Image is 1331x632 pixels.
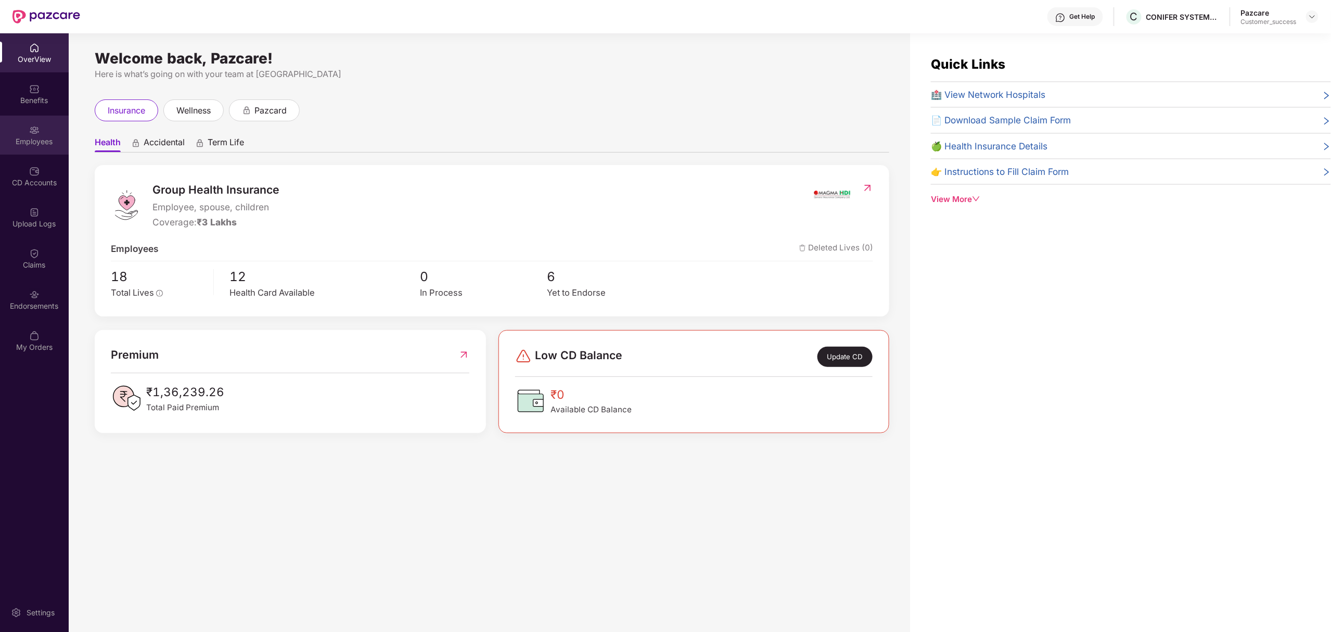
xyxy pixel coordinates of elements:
span: Total Paid Premium [146,401,224,414]
span: Total Lives [111,287,154,298]
div: animation [195,138,204,147]
img: svg+xml;base64,PHN2ZyBpZD0iQmVuZWZpdHMiIHhtbG5zPSJodHRwOi8vd3d3LnczLm9yZy8yMDAwL3N2ZyIgd2lkdGg9Ij... [29,84,40,94]
span: down [972,195,980,203]
div: Get Help [1070,12,1095,21]
img: RedirectIcon [862,183,873,193]
div: Settings [23,608,58,618]
img: svg+xml;base64,PHN2ZyBpZD0iVXBsb2FkX0xvZ3MiIGRhdGEtbmFtZT0iVXBsb2FkIExvZ3MiIHhtbG5zPSJodHRwOi8vd3... [29,207,40,218]
span: right [1322,167,1331,179]
span: C [1130,10,1138,23]
img: deleteIcon [799,245,806,251]
span: Term Life [208,137,244,152]
span: right [1322,90,1331,102]
span: ₹1,36,239.26 [146,383,224,401]
div: animation [242,105,251,115]
span: Accidental [144,137,185,152]
span: wellness [176,104,211,117]
img: New Pazcare Logo [12,10,80,23]
span: Premium [111,346,159,363]
div: Customer_success [1241,18,1297,26]
span: 🍏 Health Insurance Details [931,139,1047,153]
div: Update CD [817,347,873,367]
span: Low CD Balance [535,347,622,367]
span: Quick Links [931,56,1005,72]
span: insurance [108,104,145,117]
span: Group Health Insurance [152,181,279,198]
div: In Process [420,286,547,300]
img: svg+xml;base64,PHN2ZyBpZD0iRHJvcGRvd24tMzJ4MzIiIHhtbG5zPSJodHRwOi8vd3d3LnczLm9yZy8yMDAwL3N2ZyIgd2... [1308,12,1316,21]
span: 6 [547,267,674,286]
img: svg+xml;base64,PHN2ZyBpZD0iQ0RfQWNjb3VudHMiIGRhdGEtbmFtZT0iQ0QgQWNjb3VudHMiIHhtbG5zPSJodHRwOi8vd3... [29,166,40,176]
span: Deleted Lives (0) [799,242,873,256]
span: ₹3 Lakhs [197,217,237,227]
img: svg+xml;base64,PHN2ZyBpZD0iRGFuZ2VyLTMyeDMyIiB4bWxucz0iaHR0cDovL3d3dy53My5vcmcvMjAwMC9zdmciIHdpZH... [515,348,532,364]
div: animation [131,138,140,147]
span: right [1322,141,1331,153]
div: Yet to Endorse [547,286,674,300]
div: Health Card Available [229,286,420,300]
div: Here is what’s going on with your team at [GEOGRAPHIC_DATA] [95,68,889,81]
span: 📄 Download Sample Claim Form [931,113,1071,127]
img: svg+xml;base64,PHN2ZyBpZD0iU2V0dGluZy0yMHgyMCIgeG1sbnM9Imh0dHA6Ly93d3cudzMub3JnLzIwMDAvc3ZnIiB3aW... [11,608,21,618]
span: ₹0 [551,385,632,403]
span: 18 [111,267,206,286]
span: 12 [229,267,420,286]
img: svg+xml;base64,PHN2ZyBpZD0iRW1wbG95ZWVzIiB4bWxucz0iaHR0cDovL3d3dy53My5vcmcvMjAwMC9zdmciIHdpZHRoPS... [29,125,40,135]
span: pazcard [254,104,287,117]
img: svg+xml;base64,PHN2ZyBpZD0iSGVscC0zMngzMiIgeG1sbnM9Imh0dHA6Ly93d3cudzMub3JnLzIwMDAvc3ZnIiB3aWR0aD... [1055,12,1066,23]
img: insurerIcon [813,181,852,207]
img: svg+xml;base64,PHN2ZyBpZD0iSG9tZSIgeG1sbnM9Imh0dHA6Ly93d3cudzMub3JnLzIwMDAvc3ZnIiB3aWR0aD0iMjAiIG... [29,43,40,53]
div: Welcome back, Pazcare! [95,54,889,62]
span: Health [95,137,121,152]
img: svg+xml;base64,PHN2ZyBpZD0iQ2xhaW0iIHhtbG5zPSJodHRwOi8vd3d3LnczLm9yZy8yMDAwL3N2ZyIgd2lkdGg9IjIwIi... [29,248,40,259]
span: right [1322,115,1331,127]
div: Coverage: [152,215,279,229]
img: CDBalanceIcon [515,385,546,416]
span: Employees [111,242,158,256]
div: CONIFER SYSTEMS INDIA PRIVATE LIMITED [1146,12,1219,22]
img: logo [111,189,142,221]
img: svg+xml;base64,PHN2ZyBpZD0iRW5kb3JzZW1lbnRzIiB4bWxucz0iaHR0cDovL3d3dy53My5vcmcvMjAwMC9zdmciIHdpZH... [29,289,40,300]
span: Available CD Balance [551,403,632,416]
div: Pazcare [1241,8,1297,18]
span: 🏥 View Network Hospitals [931,87,1045,102]
img: svg+xml;base64,PHN2ZyBpZD0iTXlfT3JkZXJzIiBkYXRhLW5hbWU9Ik15IE9yZGVycyIgeG1sbnM9Imh0dHA6Ly93d3cudz... [29,331,40,341]
img: PaidPremiumIcon [111,383,142,414]
span: Employee, spouse, children [152,200,279,214]
div: View More [931,193,1331,206]
span: 👉 Instructions to Fill Claim Form [931,165,1069,179]
span: info-circle [156,290,163,297]
span: 0 [420,267,547,286]
img: RedirectIcon [458,346,469,363]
